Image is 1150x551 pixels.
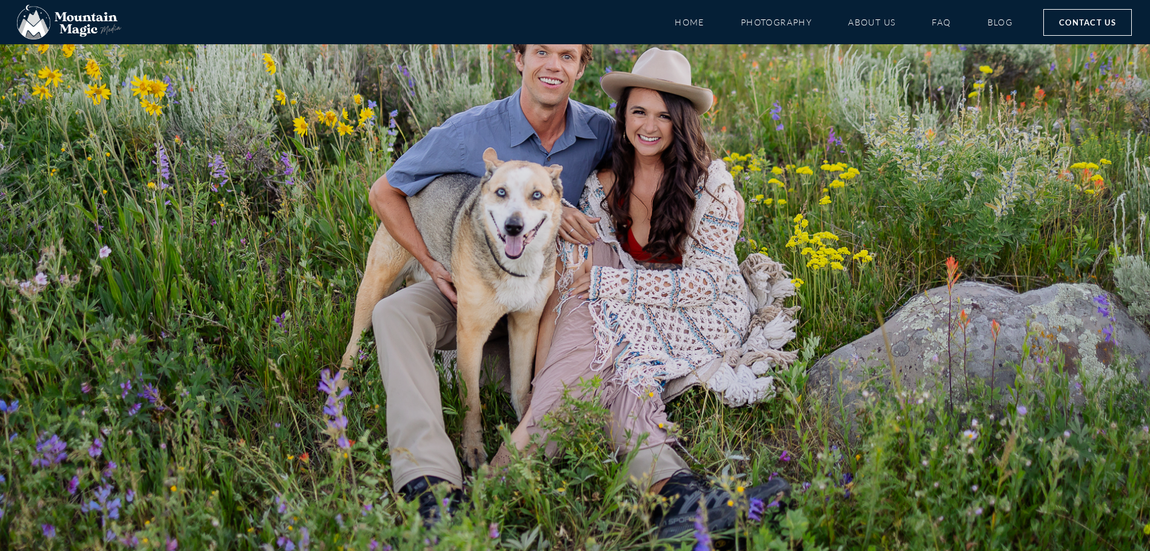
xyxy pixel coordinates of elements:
[1059,16,1116,29] span: Contact Us
[17,5,121,40] img: Mountain Magic Media photography logo Crested Butte Photographer
[741,12,812,33] a: Photography
[988,12,1013,33] a: Blog
[1043,9,1132,36] a: Contact Us
[932,12,951,33] a: FAQ
[848,12,895,33] a: About Us
[675,12,704,33] a: Home
[675,12,1013,33] nav: Menu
